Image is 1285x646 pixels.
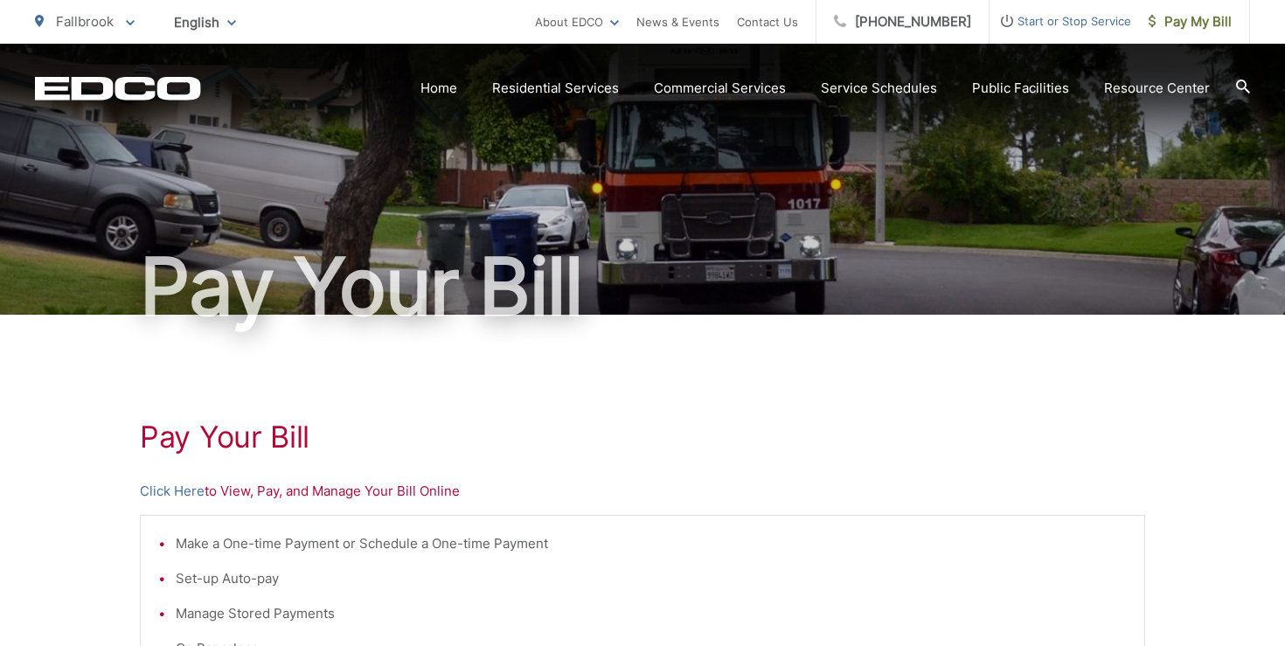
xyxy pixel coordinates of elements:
h1: Pay Your Bill [140,420,1145,455]
a: News & Events [636,11,719,32]
a: Service Schedules [821,78,937,99]
span: English [161,7,249,38]
a: Contact Us [737,11,798,32]
a: About EDCO [535,11,619,32]
h1: Pay Your Bill [35,243,1250,330]
a: Residential Services [492,78,619,99]
a: Public Facilities [972,78,1069,99]
p: to View, Pay, and Manage Your Bill Online [140,481,1145,502]
a: Home [420,78,457,99]
a: Resource Center [1104,78,1210,99]
li: Manage Stored Payments [176,603,1127,624]
li: Set-up Auto-pay [176,568,1127,589]
a: Commercial Services [654,78,786,99]
a: EDCD logo. Return to the homepage. [35,76,201,101]
span: Pay My Bill [1149,11,1232,32]
li: Make a One-time Payment or Schedule a One-time Payment [176,533,1127,554]
span: Fallbrook [56,13,114,30]
a: Click Here [140,481,205,502]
